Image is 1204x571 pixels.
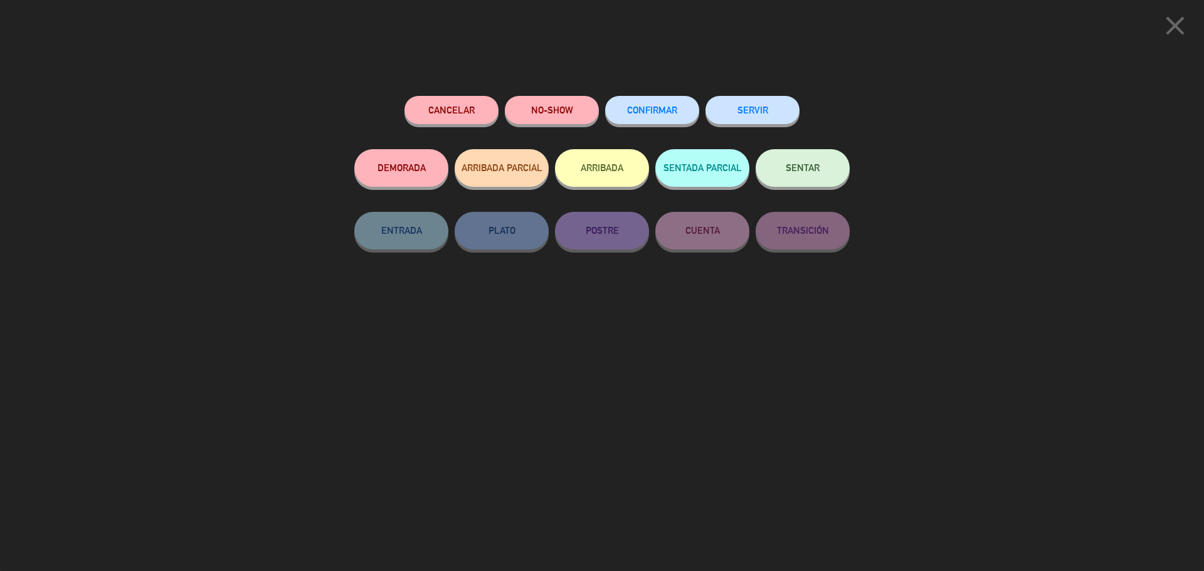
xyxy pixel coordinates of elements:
[1159,10,1191,41] i: close
[786,162,820,173] span: SENTAR
[627,105,677,115] span: CONFIRMAR
[462,162,542,173] span: ARRIBADA PARCIAL
[404,96,499,124] button: Cancelar
[455,149,549,187] button: ARRIBADA PARCIAL
[1156,9,1195,46] button: close
[655,212,749,249] button: CUENTA
[655,149,749,187] button: SENTADA PARCIAL
[455,212,549,249] button: PLATO
[705,96,800,124] button: SERVIR
[605,96,699,124] button: CONFIRMAR
[354,149,448,187] button: DEMORADA
[555,149,649,187] button: ARRIBADA
[505,96,599,124] button: NO-SHOW
[756,212,850,249] button: TRANSICIÓN
[354,212,448,249] button: ENTRADA
[756,149,850,187] button: SENTAR
[555,212,649,249] button: POSTRE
